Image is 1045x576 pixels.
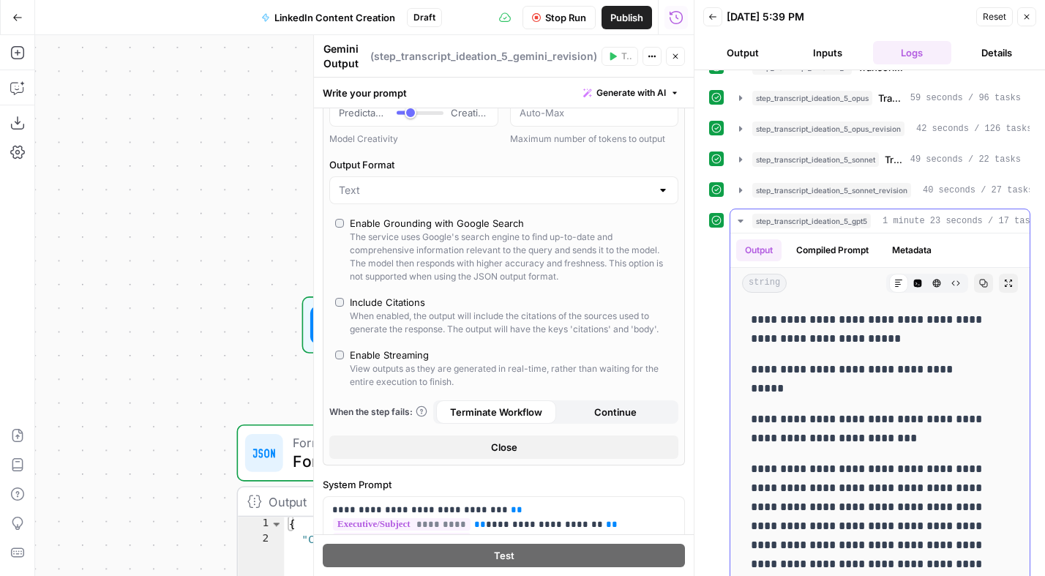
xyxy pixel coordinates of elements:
div: View outputs as they are generated in real-time, rather than waiting for the entire execution to ... [350,362,673,389]
button: Test [602,47,638,66]
label: System Prompt [323,477,685,492]
button: 59 seconds / 96 tasks [730,86,1030,110]
div: Enable Grounding with Google Search [350,216,524,231]
div: 1 [238,517,284,532]
input: Auto-Max [520,105,670,120]
span: Continue [594,405,637,419]
button: Output [736,239,782,261]
span: Format Inputs [293,449,542,473]
span: 59 seconds / 96 tasks [910,91,1021,105]
span: Generate with AI [596,86,666,100]
span: ( step_transcript_ideation_5_gemini_revision ) [370,49,597,64]
button: 1 minute 23 seconds / 17 tasks [730,209,1030,233]
span: Toggle code folding, rows 1 through 3 [270,517,283,532]
div: Write your prompt [314,78,694,108]
span: 1 minute 23 seconds / 17 tasks [883,214,1041,228]
span: Transcript Post Drafting - Opus [878,91,904,105]
span: Test [621,50,632,63]
textarea: Gemini Output Revision [323,42,367,86]
button: Generate with AI [577,83,685,102]
span: Close [491,440,517,455]
span: 49 seconds / 22 tasks [910,153,1021,166]
button: Test [323,544,685,567]
div: WorkflowSet InputsInputs [237,296,604,354]
span: Format JSON [293,433,542,452]
button: Inputs [788,41,867,64]
button: LinkedIn Content Creation [252,6,404,29]
span: Creative [451,105,489,120]
label: Output Format [329,157,678,172]
span: Test [494,548,514,563]
button: Metadata [883,239,940,261]
span: 42 seconds / 126 tasks [916,122,1032,135]
div: Model Creativity [329,132,498,146]
button: Reset [976,7,1013,26]
div: When enabled, the output will include the citations of the sources used to generate the response.... [350,310,673,336]
span: Terminate Workflow [450,405,542,419]
button: Details [957,41,1036,64]
div: Include Citations [350,295,425,310]
button: Output [703,41,782,64]
span: step_transcript_ideation_5_opus [752,91,872,105]
div: Enable Streaming [350,348,429,362]
button: Publish [602,6,652,29]
button: Compiled Prompt [787,239,877,261]
div: Output [269,492,539,511]
span: Transcript Post Drafting - Sonnet [885,152,904,167]
button: 42 seconds / 126 tasks [730,117,1030,141]
span: Predictable [339,105,389,120]
span: step_transcript_ideation_5_sonnet_revision [752,183,911,198]
button: Logs [873,41,952,64]
button: 49 seconds / 22 tasks [730,148,1030,171]
span: step_transcript_ideation_5_sonnet [752,152,879,167]
input: Enable Grounding with Google SearchThe service uses Google's search engine to find up-to-date and... [335,219,344,228]
span: Stop Run [545,10,586,25]
div: Maximum number of tokens to output [510,132,679,146]
span: Draft [413,11,435,24]
span: Reset [983,10,1006,23]
button: Close [329,435,678,459]
button: 40 seconds / 27 tasks [730,179,1030,202]
span: step_transcript_ideation_5_gpt5 [752,214,871,228]
span: step_transcript_ideation_5_opus_revision [752,121,904,136]
button: Stop Run [522,6,596,29]
span: 40 seconds / 27 tasks [923,184,1033,197]
a: When the step fails: [329,405,427,419]
input: Include CitationsWhen enabled, the output will include the citations of the sources used to gener... [335,298,344,307]
input: Text [339,183,651,198]
span: LinkedIn Content Creation [274,10,395,25]
span: Publish [610,10,643,25]
span: string [742,274,787,293]
div: The service uses Google's search engine to find up-to-date and comprehensive information relevant... [350,231,673,283]
button: Continue [556,400,676,424]
input: Enable StreamingView outputs as they are generated in real-time, rather than waiting for the enti... [335,351,344,359]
